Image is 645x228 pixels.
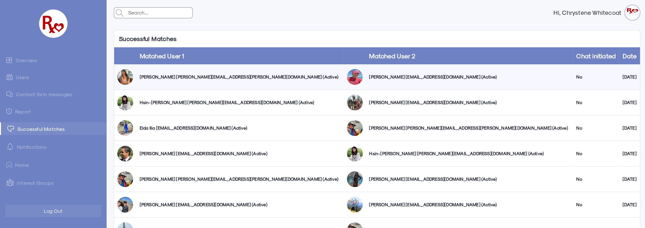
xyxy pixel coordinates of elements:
[554,9,624,16] strong: Hi, Chrystene Whitecoat
[126,8,192,18] input: Search...
[6,108,12,114] img: admin-ic-report.svg
[622,150,637,157] div: [DATE]
[140,176,341,182] div: [PERSON_NAME] [PERSON_NAME][EMAIL_ADDRESS][PERSON_NAME][DOMAIN_NAME] (Active)
[347,95,363,110] img: elkq2wcnvjhhkb0c226g.jpg
[369,99,570,106] div: [PERSON_NAME] [EMAIL_ADDRESS][DOMAIN_NAME] (Active)
[347,146,363,161] img: tgllwhcayzxyy8kmxxg6.jpg
[117,120,133,136] img: bqyw3pcvq7u7qt03gnct.jpg
[6,74,13,80] img: admin-ic-users.svg
[140,202,341,208] div: [PERSON_NAME] [EMAIL_ADDRESS][DOMAIN_NAME] (Active)
[576,52,616,60] a: Chat initiated
[114,8,125,18] img: admin-search.svg
[6,179,14,186] img: intrestGropus.svg
[622,176,637,182] div: [DATE]
[369,202,570,208] div: [PERSON_NAME] [EMAIL_ADDRESS][DOMAIN_NAME] (Active)
[140,52,185,60] a: Matched User 1
[7,126,14,132] img: matched.svg
[347,171,363,187] img: dgnzvizbobmavmaovsvb.jpg
[576,150,616,157] div: No
[369,74,570,80] div: [PERSON_NAME] [EMAIL_ADDRESS][DOMAIN_NAME] (Active)
[622,74,637,80] div: [DATE]
[576,99,616,106] div: No
[140,99,341,106] div: Hsin-[PERSON_NAME] [PERSON_NAME][EMAIL_ADDRESS][DOMAIN_NAME] (Active)
[369,176,570,182] div: [PERSON_NAME] [EMAIL_ADDRESS][DOMAIN_NAME] (Active)
[117,171,133,187] img: stoxbr6mqmahal6cjiue.jpg
[6,143,14,150] img: notification-default-white.svg
[576,176,616,182] div: No
[347,120,363,136] img: stoxbr6mqmahal6cjiue.jpg
[117,95,133,110] img: tgllwhcayzxyy8kmxxg6.jpg
[6,161,12,168] img: ic-home.png
[347,197,363,213] img: xsuk2eelnw0e0holvsks.jpg
[369,150,570,157] div: Hsin-[PERSON_NAME] [PERSON_NAME][EMAIL_ADDRESS][DOMAIN_NAME] (Active)
[622,99,637,106] div: [DATE]
[5,205,101,217] button: Log Out
[140,74,341,80] div: [PERSON_NAME] [PERSON_NAME][EMAIL_ADDRESS][PERSON_NAME][DOMAIN_NAME] (Active)
[6,91,13,97] img: admin-ic-contact-message.svg
[576,125,616,131] div: No
[140,125,341,131] div: Elda Ilia [EMAIL_ADDRESS][DOMAIN_NAME] (Active)
[622,125,637,131] div: [DATE]
[576,74,616,80] div: No
[140,150,341,157] div: [PERSON_NAME] [EMAIL_ADDRESS][DOMAIN_NAME] (Active)
[622,52,636,60] a: Date
[114,30,181,47] p: Successful Matches
[117,197,133,213] img: vnivom1mx5s6avaqshr1.jpg
[369,52,415,60] a: Matched User 2
[622,202,637,208] div: [DATE]
[117,69,133,85] img: ukzd1p09er7c4gkkhusb.jpg
[369,125,570,131] div: [PERSON_NAME] [PERSON_NAME][EMAIL_ADDRESS][PERSON_NAME][DOMAIN_NAME] (Active)
[576,202,616,208] div: No
[347,69,363,85] img: dhau8bdsf38xjveakrpm.png
[6,57,13,63] img: admin-ic-overview.svg
[117,146,133,161] img: jgty61vlcar7nyaxwxt4.jpg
